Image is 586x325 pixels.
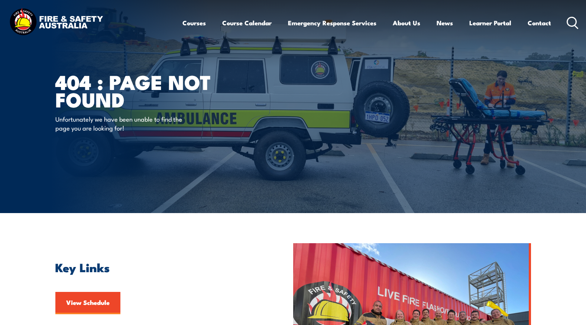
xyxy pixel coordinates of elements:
[55,73,239,107] h1: 404 : Page Not Found
[437,13,453,33] a: News
[55,292,120,314] a: View Schedule
[528,13,551,33] a: Contact
[55,262,259,272] h2: Key Links
[393,13,420,33] a: About Us
[288,13,376,33] a: Emergency Response Services
[55,115,191,132] p: Unfortunately we have been unable to find the page you are looking for!
[469,13,511,33] a: Learner Portal
[182,13,206,33] a: Courses
[222,13,272,33] a: Course Calendar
